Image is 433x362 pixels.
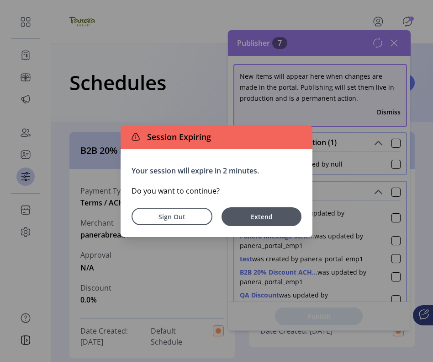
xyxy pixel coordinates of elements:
p: Your session will expire in 2 minutes. [132,165,301,176]
span: Extend [226,212,297,222]
span: Sign Out [143,212,201,222]
span: Session Expiring [143,131,211,143]
button: Extend [222,207,301,226]
button: Sign Out [132,208,212,225]
p: Do you want to continue? [132,185,301,196]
